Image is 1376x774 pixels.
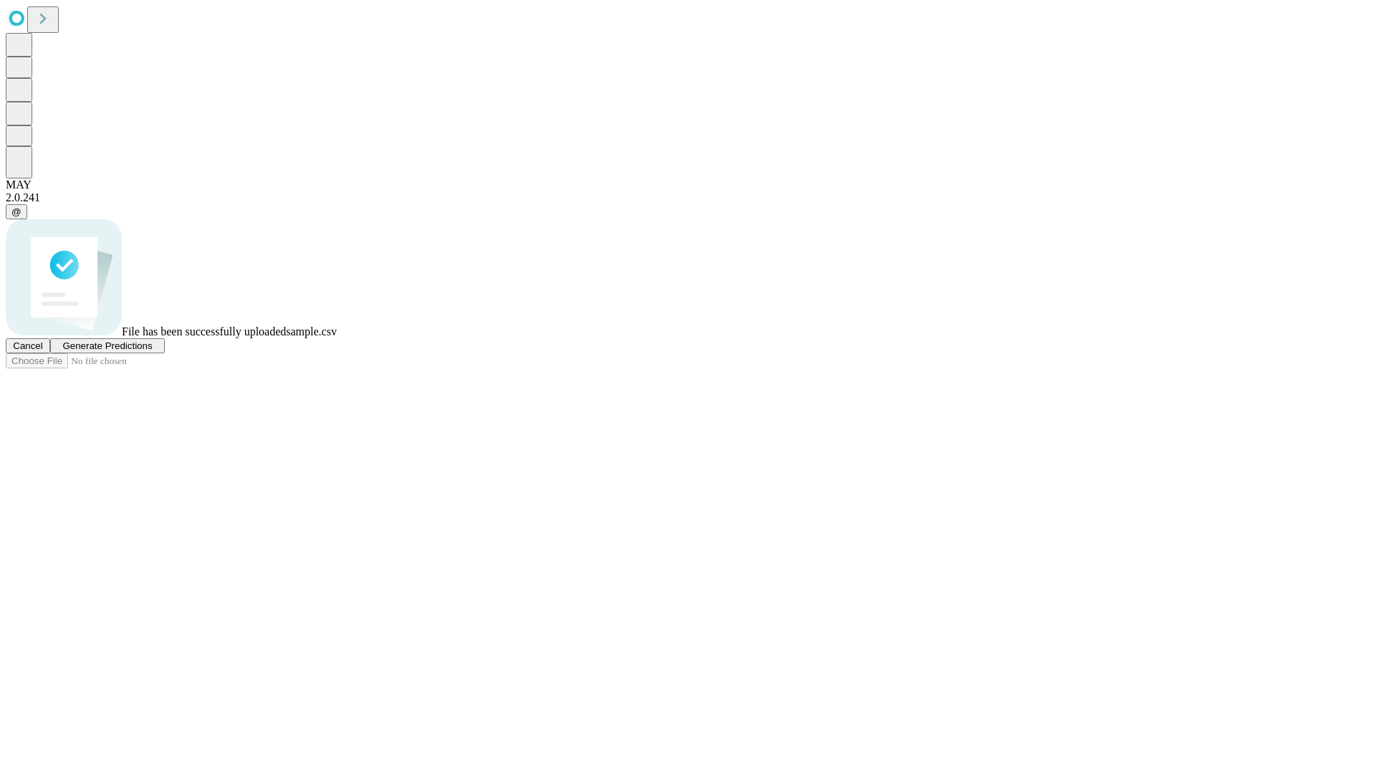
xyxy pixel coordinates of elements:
button: Generate Predictions [50,338,165,353]
span: Generate Predictions [62,340,152,351]
button: @ [6,204,27,219]
span: sample.csv [286,325,337,338]
div: MAY [6,178,1370,191]
span: @ [11,206,21,217]
span: File has been successfully uploaded [122,325,286,338]
button: Cancel [6,338,50,353]
div: 2.0.241 [6,191,1370,204]
span: Cancel [13,340,43,351]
